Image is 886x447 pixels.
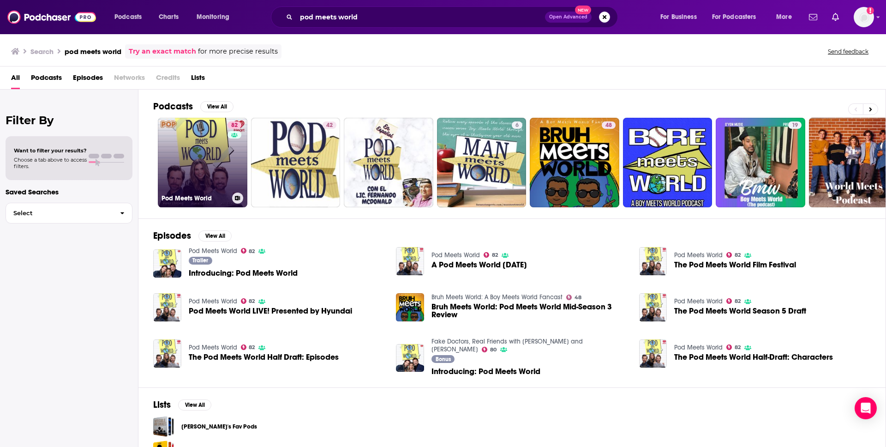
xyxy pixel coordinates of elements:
a: 82 [227,121,241,129]
a: 82 [726,252,741,258]
a: The Pod Meets World Season 5 Draft [639,293,667,321]
span: For Business [660,11,697,24]
a: The Pod Meets World Half-Draft: Characters [674,353,833,361]
a: Episodes [73,70,103,89]
span: Introducing: Pod Meets World [431,368,540,375]
a: A Pod Meets World Thanksgiving [431,261,527,269]
img: The Pod Meets World Half-Draft: Characters [639,339,667,368]
a: 19 [788,121,802,129]
a: Pod Meets World LIVE! Presented by Hyundai [189,307,352,315]
a: 82Pod Meets World [158,118,247,207]
a: 48 [602,121,616,129]
a: 42 [251,118,341,207]
span: Logged in as rowan.sullivan [854,7,874,27]
button: open menu [706,10,770,24]
img: Bruh Meets World: Pod Meets World Mid-Season 3 Review [396,293,424,321]
img: User Profile [854,7,874,27]
span: 82 [735,253,741,257]
span: A Pod Meets World [DATE] [431,261,527,269]
input: Search podcasts, credits, & more... [296,10,545,24]
img: The Pod Meets World Half Draft: Episodes [153,339,181,368]
span: 80 [490,348,497,352]
button: Send feedback [825,48,871,55]
span: Open Advanced [549,15,587,19]
span: 82 [249,345,255,350]
a: ListsView All [153,399,211,411]
button: View All [198,230,232,242]
a: 48 [530,118,619,207]
span: New [575,6,592,14]
span: 19 [792,121,798,130]
p: Saved Searches [6,187,132,196]
h2: Filter By [6,114,132,127]
img: A Pod Meets World Thanksgiving [396,247,424,275]
span: 82 [492,253,498,257]
button: Show profile menu [854,7,874,27]
span: Monitoring [197,11,229,24]
a: Try an exact match [129,46,196,57]
a: 82 [241,248,255,254]
span: Select [6,210,113,216]
h3: Pod Meets World [162,194,228,202]
span: Trailer [192,258,208,263]
a: [PERSON_NAME]'s Fav Pods [181,422,257,432]
span: 82 [735,299,741,303]
button: Open AdvancedNew [545,12,592,23]
a: 19 [716,118,805,207]
span: For Podcasters [712,11,756,24]
a: Lists [191,70,205,89]
span: Bruh Meets World: Pod Meets World Mid-Season 3 Review [431,303,628,319]
img: The Pod Meets World Film Festival [639,247,667,275]
a: Charts [153,10,184,24]
h2: Podcasts [153,101,193,112]
a: The Pod Meets World Season 5 Draft [674,307,806,315]
span: Want to filter your results? [14,147,87,154]
img: Pod Meets World LIVE! Presented by Hyundai [153,293,181,321]
button: open menu [108,10,154,24]
svg: Add a profile image [867,7,874,14]
a: 82 [241,298,255,304]
button: open menu [770,10,803,24]
span: 82 [735,345,741,350]
span: 48 [605,121,612,130]
a: Pod Meets World [674,297,723,305]
a: All [11,70,20,89]
span: 6 [515,121,519,130]
button: Select [6,203,132,223]
span: Podcasts [114,11,142,24]
span: 48 [575,296,581,300]
button: View All [178,399,211,411]
div: Open Intercom Messenger [855,397,877,419]
button: View All [200,101,233,112]
a: Clay's Fav Pods [153,416,174,437]
a: Podcasts [31,70,62,89]
span: More [776,11,792,24]
a: Pod Meets World [189,297,237,305]
span: for more precise results [198,46,278,57]
img: Introducing: Pod Meets World [153,249,181,278]
a: Pod Meets World [189,247,237,255]
a: The Pod Meets World Half Draft: Episodes [189,353,339,361]
a: Pod Meets World [674,251,723,259]
span: 82 [231,121,238,130]
a: Fake Doctors, Real Friends with Zach and Donald [431,338,583,353]
a: Podchaser - Follow, Share and Rate Podcasts [7,8,96,26]
span: Credits [156,70,180,89]
a: Pod Meets World [431,251,480,259]
span: Introducing: Pod Meets World [189,269,298,277]
a: 82 [726,344,741,350]
img: Introducing: Pod Meets World [396,344,424,372]
span: 42 [326,121,333,130]
button: open menu [190,10,241,24]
